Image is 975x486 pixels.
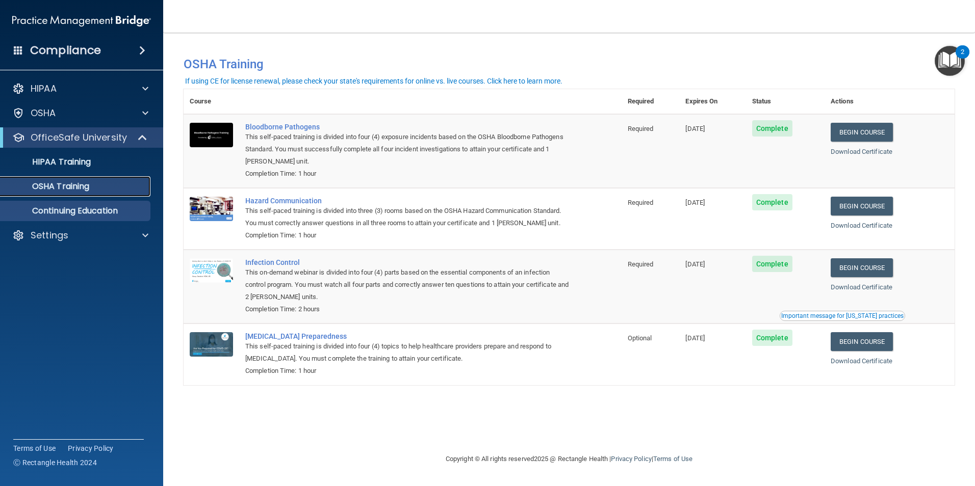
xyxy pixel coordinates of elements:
span: Complete [752,256,792,272]
p: OSHA Training [7,181,89,192]
div: This self-paced training is divided into four (4) topics to help healthcare providers prepare and... [245,340,571,365]
a: Infection Control [245,258,571,266]
th: Actions [825,89,955,114]
p: Settings [31,229,68,241]
button: Open Resource Center, 2 new notifications [935,46,965,76]
span: Required [628,125,654,132]
div: This self-paced training is divided into three (3) rooms based on the OSHA Hazard Communication S... [245,205,571,229]
div: Important message for [US_STATE] practices [781,313,904,319]
th: Expires On [679,89,746,114]
p: OfficeSafe University [31,131,127,144]
span: Optional [628,334,652,342]
th: Required [622,89,680,114]
div: 2 [961,52,964,65]
a: Begin Course [831,258,893,277]
a: HIPAA [12,83,148,95]
button: If using CE for license renewal, please check your state's requirements for online vs. live cours... [184,76,564,86]
h4: OSHA Training [184,57,955,71]
h4: Compliance [30,43,101,58]
iframe: Drift Widget Chat Controller [799,414,963,454]
span: [DATE] [685,334,705,342]
th: Status [746,89,825,114]
div: Completion Time: 1 hour [245,229,571,241]
a: Settings [12,229,148,241]
a: Terms of Use [653,455,692,463]
span: [DATE] [685,260,705,268]
span: Required [628,260,654,268]
div: Copyright © All rights reserved 2025 @ Rectangle Health | | [383,443,755,475]
a: Begin Course [831,123,893,142]
span: Required [628,199,654,206]
div: Completion Time: 1 hour [245,168,571,180]
span: Complete [752,194,792,210]
span: [DATE] [685,199,705,206]
div: Completion Time: 1 hour [245,365,571,377]
div: Completion Time: 2 hours [245,303,571,315]
p: OSHA [31,107,56,119]
span: Complete [752,120,792,137]
a: [MEDICAL_DATA] Preparedness [245,332,571,340]
div: This self-paced training is divided into four (4) exposure incidents based on the OSHA Bloodborne... [245,131,571,168]
a: Download Certificate [831,222,892,229]
a: OfficeSafe University [12,131,148,144]
button: Read this if you are a dental practitioner in the state of CA [780,311,905,321]
img: PMB logo [12,11,151,31]
span: [DATE] [685,125,705,132]
a: Privacy Policy [68,443,114,453]
a: Terms of Use [13,443,56,453]
a: Begin Course [831,197,893,215]
p: Continuing Education [7,206,146,216]
a: Begin Course [831,332,893,351]
a: Hazard Communication [245,197,571,205]
p: HIPAA [31,83,57,95]
p: HIPAA Training [7,157,91,167]
div: If using CE for license renewal, please check your state's requirements for online vs. live cours... [185,77,562,85]
a: Privacy Policy [611,455,651,463]
span: Ⓒ Rectangle Health 2024 [13,457,97,468]
th: Course [184,89,239,114]
span: Complete [752,330,792,346]
a: Download Certificate [831,357,892,365]
a: Download Certificate [831,148,892,155]
a: Bloodborne Pathogens [245,123,571,131]
a: Download Certificate [831,283,892,291]
a: OSHA [12,107,148,119]
div: This on-demand webinar is divided into four (4) parts based on the essential components of an inf... [245,266,571,303]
